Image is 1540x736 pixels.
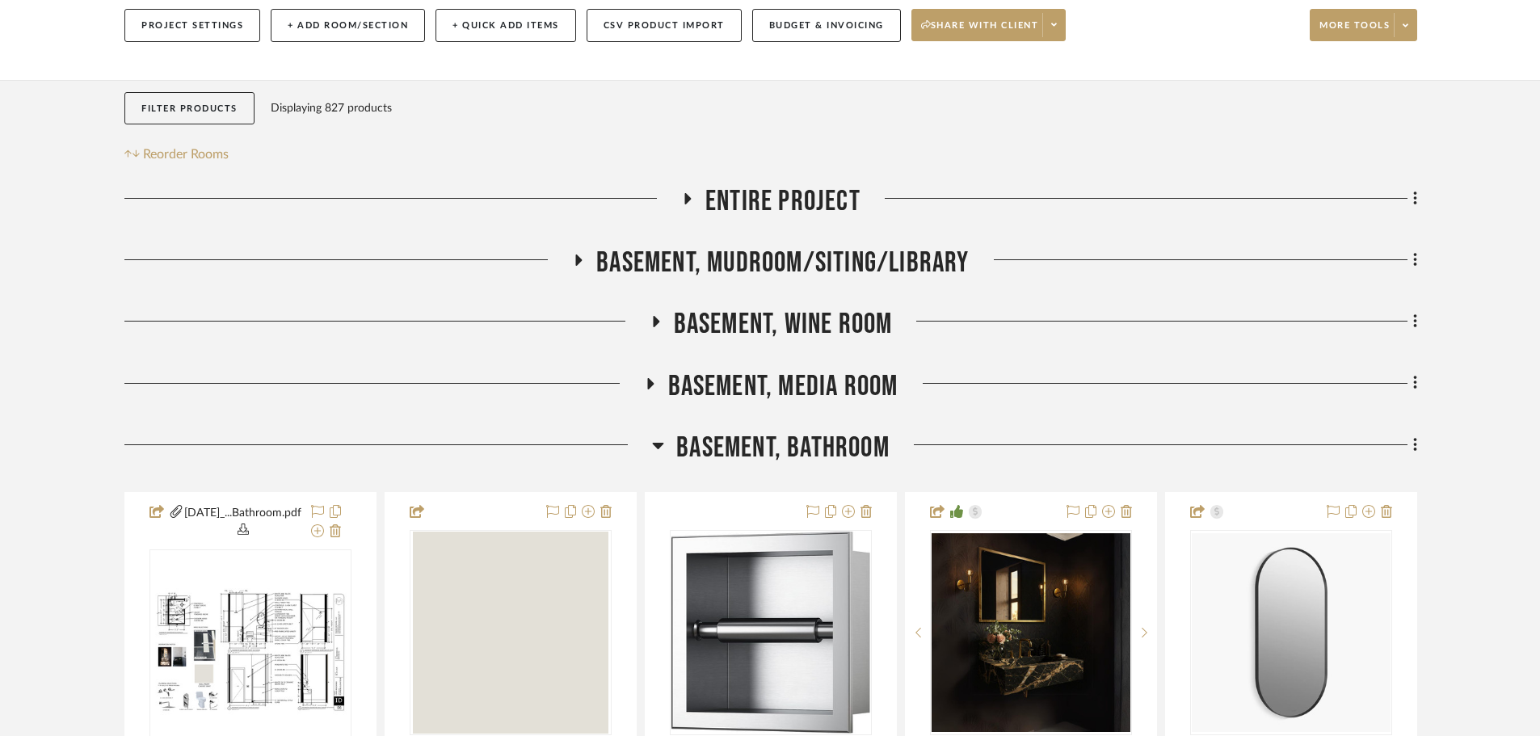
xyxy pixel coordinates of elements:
button: Reorder Rooms [124,145,229,164]
img: Neodrain Recessed Toilet Paper Holder Brushed, Toilet Paper Holder Built-in, Stainless Steel Rece... [671,532,870,734]
img: 20x40 Essential- Matte Black [1192,533,1391,732]
span: Entire Project [705,184,860,219]
button: CSV Product Import [587,9,742,42]
button: Filter Products [124,92,255,125]
span: Basement, Mudroom/Siting/Library [596,246,969,280]
span: Reorder Rooms [143,145,229,164]
button: [DATE]_...Bathroom.pdf [184,503,301,541]
div: 0 [671,531,871,734]
span: Basement, Media Room [668,369,898,404]
img: Linck Residence- Basement Bathroom [151,588,350,717]
div: Displaying 827 products [271,92,392,124]
img: Sculpted Nero Marble Vanity [932,533,1130,732]
button: Share with client [911,9,1067,41]
button: + Quick Add Items [435,9,576,42]
button: More tools [1310,9,1417,41]
button: Project Settings [124,9,260,42]
div: 0 [931,531,1131,734]
span: Share with client [921,19,1039,44]
img: Walls: Classic Gray [413,532,608,734]
span: More tools [1319,19,1390,44]
div: 0 [1191,531,1391,734]
button: + Add Room/Section [271,9,425,42]
span: Basement, Wine Room [674,307,893,342]
button: Budget & Invoicing [752,9,901,42]
div: 0 [410,531,611,734]
span: Basement, Bathroom [676,431,890,465]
